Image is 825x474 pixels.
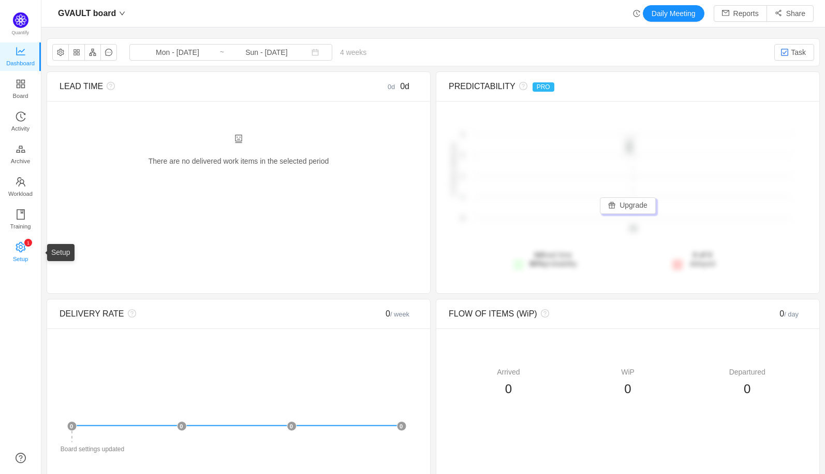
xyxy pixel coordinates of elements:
[624,382,631,396] span: 0
[16,79,26,89] i: icon: appstore
[400,82,409,91] span: 0d
[767,5,814,22] button: icon: share-altShare
[687,367,807,378] div: Departured
[103,82,115,90] i: icon: question-circle
[449,80,717,93] div: PREDICTABILITY
[16,177,26,198] a: Workload
[12,30,30,35] span: Quantify
[461,194,464,200] tspan: 1
[225,47,308,58] input: End date
[60,308,328,320] div: DELIVERY RATE
[784,310,799,318] small: / day
[515,82,527,90] i: icon: question-circle
[16,242,26,263] a: icon: settingSetup
[16,209,26,220] i: icon: book
[8,183,33,204] span: Workload
[388,83,400,91] small: 0d
[60,82,103,91] span: LEAD TIME
[16,242,26,252] i: icon: setting
[58,442,126,456] div: Board settings updated
[529,251,577,268] span: lead time
[693,251,712,259] strong: 0 of 0
[390,310,409,318] small: / week
[714,5,767,22] button: icon: mailReports
[124,309,136,318] i: icon: question-circle
[717,308,807,320] div: 0
[16,145,26,165] a: Archive
[332,48,374,56] span: 4 weeks
[533,82,554,92] span: PRO
[16,46,26,56] i: icon: line-chart
[13,85,28,106] span: Board
[16,47,26,67] a: Dashboard
[386,309,409,318] span: 0
[16,144,26,154] i: icon: gold
[449,308,717,320] div: FLOW OF ITEMS (WiP)
[16,112,26,133] a: Activity
[60,134,418,178] div: There are no delivered work items in the selected period
[633,10,640,17] i: icon: history
[58,5,116,22] span: GVAULT board
[600,197,656,214] button: icon: giftUpgrade
[744,382,750,396] span: 0
[16,79,26,100] a: Board
[136,47,219,58] input: Start date
[68,44,85,61] button: icon: appstore
[119,10,125,17] i: icon: down
[234,135,243,143] i: icon: robot
[461,173,464,179] tspan: 1
[24,239,32,247] sup: 1
[529,260,577,268] span: probability
[11,118,30,139] span: Activity
[690,251,715,268] span: delayed
[11,151,30,171] span: Archive
[16,177,26,187] i: icon: team
[13,12,28,28] img: Quantify
[568,367,688,378] div: WiP
[537,309,549,318] i: icon: question-circle
[16,210,26,231] a: Training
[100,44,117,61] button: icon: message
[10,216,31,237] span: Training
[13,249,28,269] span: Setup
[16,111,26,122] i: icon: history
[449,367,568,378] div: Arrived
[461,131,464,137] tspan: 2
[643,5,704,22] button: Daily Meeting
[630,225,637,233] tspan: 0d
[84,44,101,61] button: icon: apartment
[780,48,789,56] img: 10318
[461,215,464,221] tspan: 0
[774,44,814,61] button: Task
[451,143,457,196] text: # of items delivered
[529,260,544,268] strong: 80%
[16,453,26,463] a: icon: question-circle
[312,49,319,56] i: icon: calendar
[505,382,512,396] span: 0
[461,152,464,159] tspan: 2
[534,251,542,259] strong: 0d
[52,44,69,61] button: icon: setting
[6,53,35,74] span: Dashboard
[26,239,29,247] p: 1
